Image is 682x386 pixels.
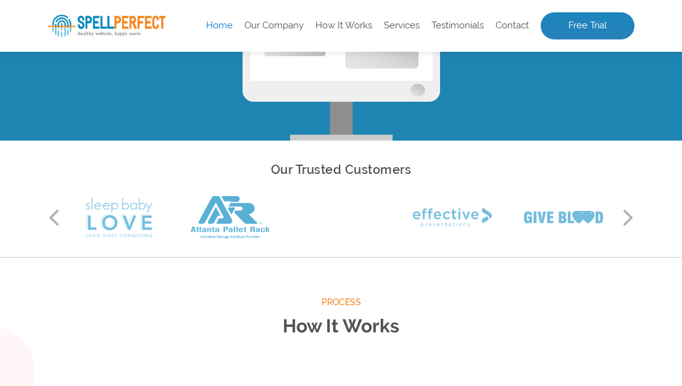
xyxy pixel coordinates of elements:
[48,208,60,227] button: Previous
[85,198,153,237] img: Sleep Baby Love
[48,310,634,343] h2: How It Works
[524,211,603,225] img: Give Blood
[315,20,372,32] a: How It Works
[243,89,440,274] img: Free Website Analysis
[496,20,529,32] a: Contact
[431,20,484,32] a: Testimonials
[384,20,420,32] a: Services
[260,70,422,83] i: average scan time is 2 minutes
[204,120,475,135] img: Free Webiste Analysis
[250,113,433,215] img: Free Website Analysis
[48,15,165,36] img: SpellPerfect
[413,208,492,227] img: Effective
[9,52,673,83] div: Preparing to scan Your Site....
[48,159,634,181] h2: Our Trusted Customers
[48,295,634,310] span: Process
[541,12,634,39] a: Free Trial
[622,208,634,227] button: Next
[206,20,233,32] a: Home
[244,20,304,32] a: Our Company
